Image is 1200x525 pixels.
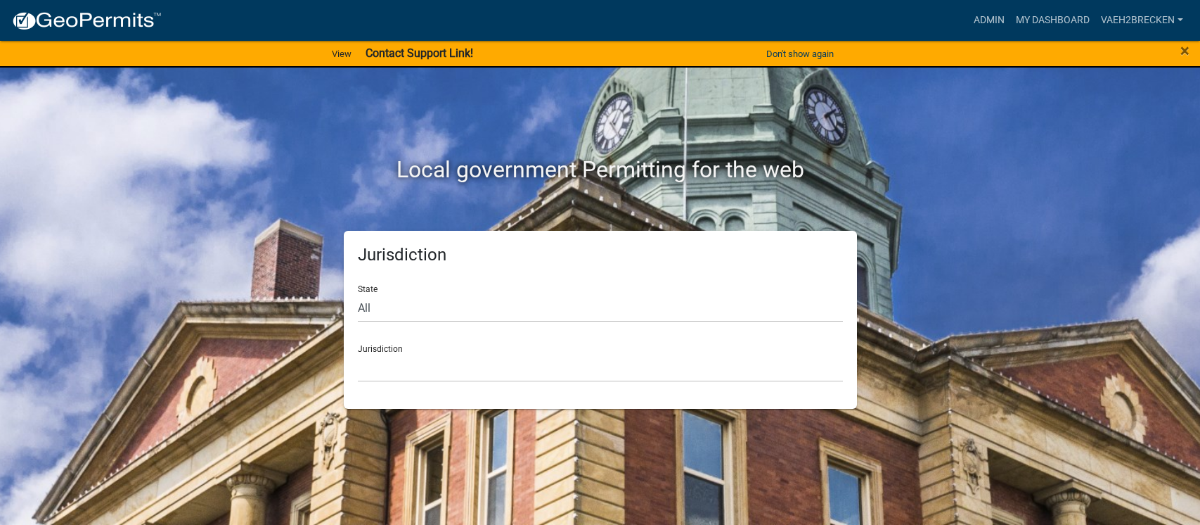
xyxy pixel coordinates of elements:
[1180,42,1189,59] button: Close
[210,156,991,183] h2: Local government Permitting for the web
[1010,7,1095,34] a: My Dashboard
[761,42,839,65] button: Don't show again
[1095,7,1189,34] a: vaeh2Brecken
[366,46,473,60] strong: Contact Support Link!
[968,7,1010,34] a: Admin
[358,245,843,265] h5: Jurisdiction
[326,42,357,65] a: View
[1180,41,1189,61] span: ×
